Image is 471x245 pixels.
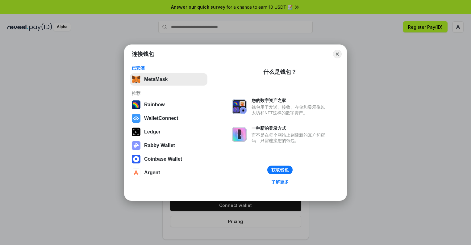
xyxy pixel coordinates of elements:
button: Rainbow [130,99,207,111]
div: Ledger [144,129,160,135]
button: Ledger [130,126,207,138]
div: Rabby Wallet [144,143,175,148]
div: 推荐 [132,91,206,96]
button: Rabby Wallet [130,139,207,152]
div: Rainbow [144,102,165,108]
button: Close [333,50,342,58]
div: 钱包用于发送、接收、存储和显示像以太坊和NFT这样的数字资产。 [252,104,328,116]
div: WalletConnect [144,116,178,121]
img: svg+xml,%3Csvg%20width%3D%2228%22%20height%3D%2228%22%20viewBox%3D%220%200%2028%2028%22%20fill%3D... [132,114,140,123]
div: 什么是钱包？ [263,68,297,76]
div: 获取钱包 [271,167,289,173]
div: MetaMask [144,77,168,82]
button: MetaMask [130,73,207,86]
img: svg+xml,%3Csvg%20width%3D%2228%22%20height%3D%2228%22%20viewBox%3D%220%200%2028%2028%22%20fill%3D... [132,155,140,163]
button: Coinbase Wallet [130,153,207,165]
img: svg+xml,%3Csvg%20xmlns%3D%22http%3A%2F%2Fwww.w3.org%2F2000%2Fsvg%22%20fill%3D%22none%22%20viewBox... [232,99,247,114]
div: Coinbase Wallet [144,156,182,162]
img: svg+xml,%3Csvg%20width%3D%2228%22%20height%3D%2228%22%20viewBox%3D%220%200%2028%2028%22%20fill%3D... [132,168,140,177]
h1: 连接钱包 [132,50,154,58]
div: 了解更多 [271,179,289,185]
div: 您的数字资产之家 [252,98,328,103]
div: Argent [144,170,160,175]
button: 获取钱包 [267,166,293,174]
img: svg+xml,%3Csvg%20width%3D%22120%22%20height%3D%22120%22%20viewBox%3D%220%200%20120%20120%22%20fil... [132,100,140,109]
button: Argent [130,167,207,179]
button: WalletConnect [130,112,207,125]
img: svg+xml,%3Csvg%20xmlns%3D%22http%3A%2F%2Fwww.w3.org%2F2000%2Fsvg%22%20width%3D%2228%22%20height%3... [132,128,140,136]
a: 了解更多 [268,178,292,186]
img: svg+xml,%3Csvg%20xmlns%3D%22http%3A%2F%2Fwww.w3.org%2F2000%2Fsvg%22%20fill%3D%22none%22%20viewBox... [132,141,140,150]
div: 而不是在每个网站上创建新的账户和密码，只需连接您的钱包。 [252,132,328,143]
div: 已安装 [132,65,206,71]
img: svg+xml,%3Csvg%20xmlns%3D%22http%3A%2F%2Fwww.w3.org%2F2000%2Fsvg%22%20fill%3D%22none%22%20viewBox... [232,127,247,142]
div: 一种新的登录方式 [252,125,328,131]
img: svg+xml,%3Csvg%20fill%3D%22none%22%20height%3D%2233%22%20viewBox%3D%220%200%2035%2033%22%20width%... [132,75,140,84]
